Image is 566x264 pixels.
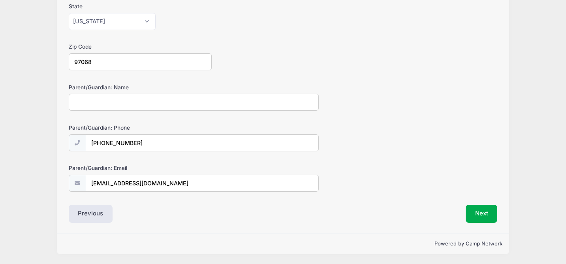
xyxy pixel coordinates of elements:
[69,124,212,132] label: Parent/Guardian: Phone
[86,175,319,192] input: email@email.com
[69,83,212,91] label: Parent/Guardian: Name
[86,134,319,151] input: (xxx) xxx-xxxx
[466,205,498,223] button: Next
[69,43,212,51] label: Zip Code
[69,164,212,172] label: Parent/Guardian: Email
[69,2,212,10] label: State
[69,205,113,223] button: Previous
[64,240,503,248] p: Powered by Camp Network
[69,53,212,70] input: xxxxx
